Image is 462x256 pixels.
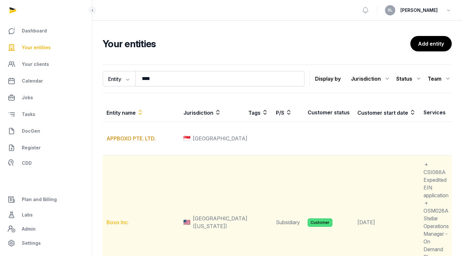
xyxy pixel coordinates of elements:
th: Entity name [103,103,180,122]
th: P/S [272,103,304,122]
th: Tags [244,103,272,122]
div: Team [428,74,452,84]
span: Calendar [22,77,43,85]
span: [GEOGRAPHIC_DATA] ([US_STATE]) [193,215,247,230]
a: Your clients [5,57,87,72]
h2: Your entities [103,38,410,49]
span: Plan and Billing [22,196,57,203]
th: Services [420,103,453,122]
div: Status [396,74,423,84]
a: Settings [5,235,87,251]
span: [PERSON_NAME] [400,6,438,14]
span: Register [22,144,41,152]
button: RL [385,5,395,15]
a: Plan and Billing [5,192,87,207]
a: Register [5,140,87,155]
a: Your entities [5,40,87,55]
a: Calendar [5,73,87,89]
span: Settings [22,239,41,247]
span: Customer [308,218,332,227]
span: Tasks [22,110,35,118]
a: Admin [5,223,87,235]
span: Your entities [22,44,51,51]
span: Your clients [22,60,49,68]
a: DocGen [5,123,87,139]
a: Jobs [5,90,87,105]
a: Add entity [410,36,452,51]
span: Labs [22,211,33,219]
span: CDD [22,159,32,167]
p: Display by [315,74,341,84]
div: Jurisdiction [351,74,391,84]
span: [GEOGRAPHIC_DATA] [193,135,247,142]
a: APPBOXO PTE. LTD. [107,135,156,142]
a: Dashboard [5,23,87,39]
span: RL [388,8,393,12]
th: Customer status [304,103,354,122]
button: Entity [103,71,135,86]
span: Dashboard [22,27,47,35]
a: Labs [5,207,87,223]
span: Jobs [22,94,33,102]
span: CSI088A Expedited EIN application [424,161,449,199]
a: Tasks [5,107,87,122]
span: Admin [22,225,36,233]
th: Customer start date [354,103,420,122]
th: Jurisdiction [180,103,244,122]
a: CDD [5,157,87,170]
span: DocGen [22,127,40,135]
a: Boxo Inc. [107,219,129,225]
